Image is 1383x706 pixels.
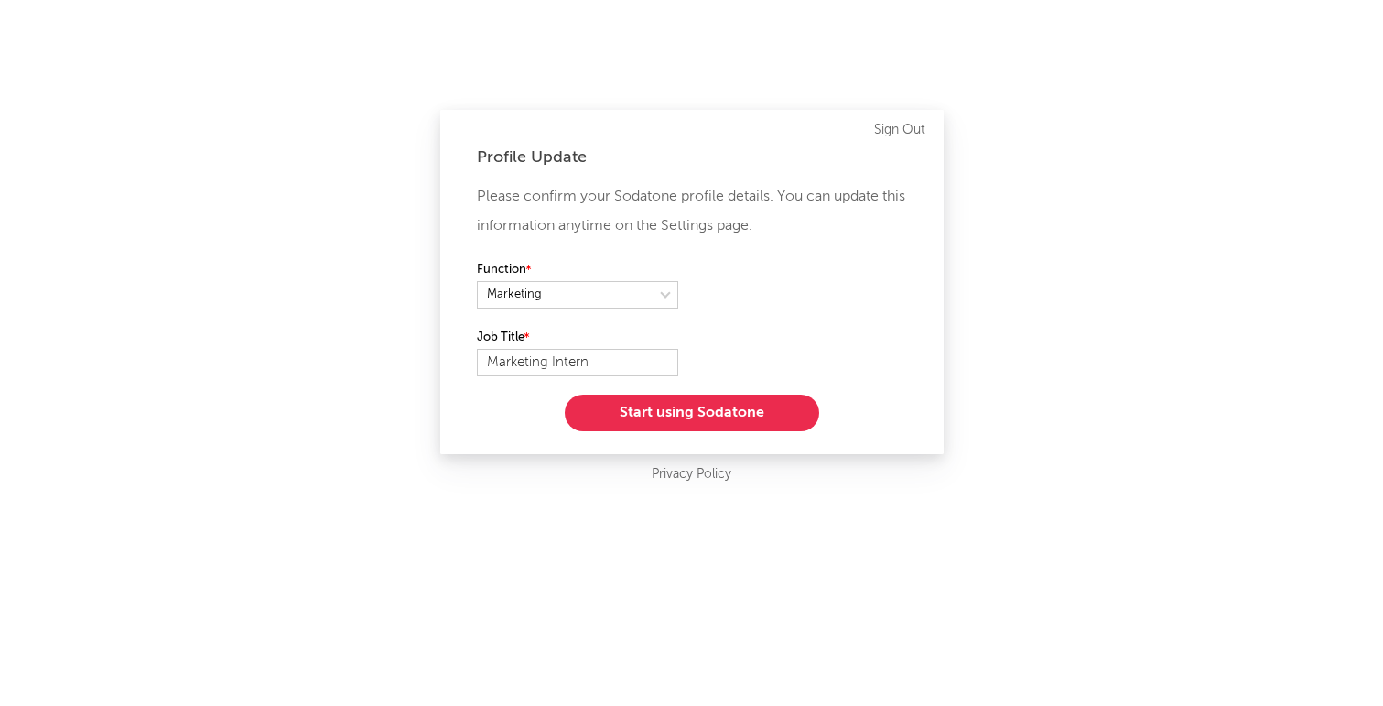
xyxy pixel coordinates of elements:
div: Profile Update [477,147,907,168]
a: Sign Out [874,119,925,141]
button: Start using Sodatone [565,395,819,431]
label: Function [477,259,678,281]
p: Please confirm your Sodatone profile details. You can update this information anytime on the Sett... [477,182,907,241]
label: Job Title [477,327,678,349]
a: Privacy Policy [652,463,731,486]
